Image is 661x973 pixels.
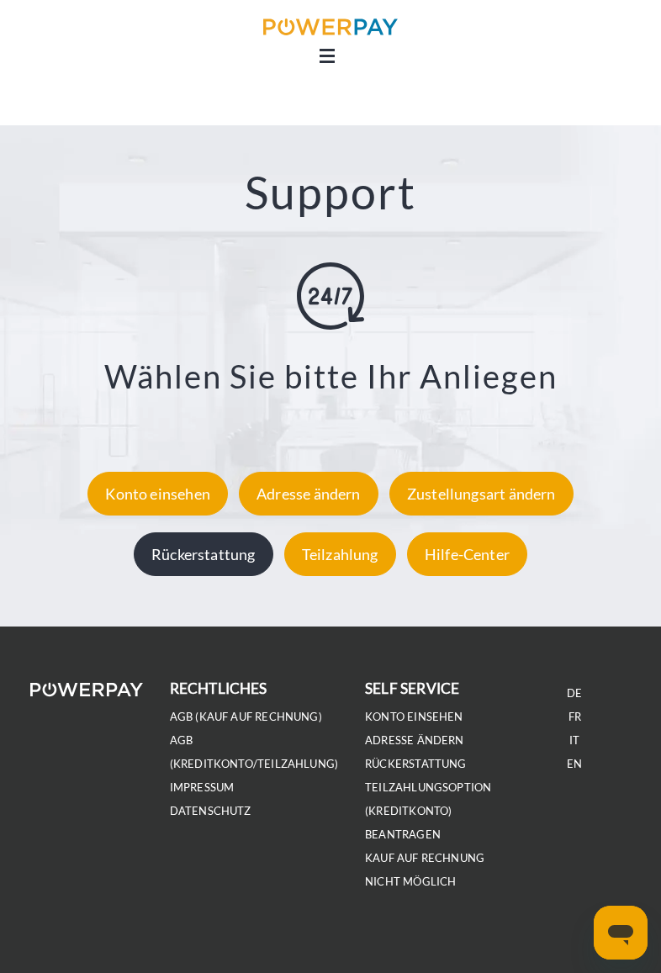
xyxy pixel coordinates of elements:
[365,757,467,771] a: Rückerstattung
[365,733,464,748] a: Adresse ändern
[568,710,581,724] a: FR
[567,686,582,701] a: DE
[170,804,251,818] a: DATENSCHUTZ
[567,757,582,771] a: EN
[170,680,267,697] b: rechtliches
[365,710,463,724] a: Konto einsehen
[170,710,322,724] a: AGB (Kauf auf Rechnung)
[284,532,396,576] div: Teilzahlung
[297,262,364,330] img: online-shopping.svg
[87,472,228,516] div: Konto einsehen
[263,19,399,35] img: logo-powerpay.svg
[239,472,378,516] div: Adresse ändern
[407,532,527,576] div: Hilfe-Center
[8,164,653,220] h2: Support
[403,545,531,563] a: Hilfe-Center
[569,733,579,748] a: IT
[134,532,273,576] div: Rückerstattung
[594,906,648,960] iframe: Schaltfläche zum Öffnen des Messaging-Fensters
[235,484,383,503] a: Adresse ändern
[365,680,459,697] b: self service
[365,851,484,889] a: Kauf auf Rechnung nicht möglich
[30,681,143,698] img: logo-powerpay-white.svg
[170,733,339,771] a: AGB (Kreditkonto/Teilzahlung)
[8,357,653,397] h3: Wählen Sie bitte Ihr Anliegen
[170,780,235,795] a: IMPRESSUM
[83,484,232,503] a: Konto einsehen
[280,545,400,563] a: Teilzahlung
[365,780,491,842] a: Teilzahlungsoption (KREDITKONTO) beantragen
[389,472,574,516] div: Zustellungsart ändern
[130,545,278,563] a: Rückerstattung
[385,484,578,503] a: Zustellungsart ändern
